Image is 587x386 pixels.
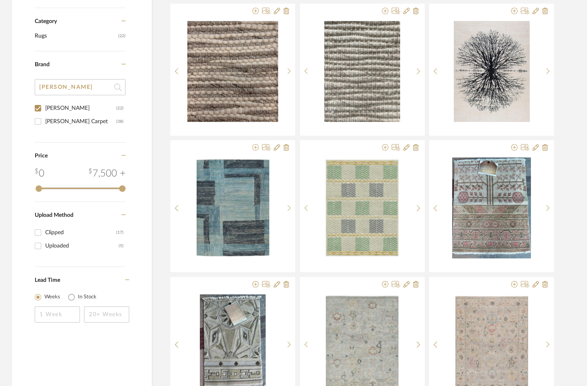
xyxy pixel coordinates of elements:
input: Search Brands [35,79,126,95]
label: In Stock [78,293,96,301]
div: 7,500 + [88,166,126,181]
img: Bhadohi Collection, 279596A [452,157,531,258]
div: (17) [116,226,124,239]
img: Wendell in Obsidian [454,21,530,122]
div: Uploaded [45,239,119,252]
span: Category [35,18,57,25]
img: Coty Runner in Smoke [187,21,278,122]
div: 0 [35,166,44,181]
img: Amity II Sky [197,157,269,258]
div: (22) [116,102,124,115]
div: (38) [116,115,124,128]
img: Winona in Beige [324,21,400,122]
img: Jayson- Moss [326,157,398,258]
input: 20+ Weeks [84,306,129,323]
div: [PERSON_NAME] [45,102,116,115]
input: 1 Week [35,306,80,323]
label: Weeks [44,293,60,301]
span: Upload Method [35,212,73,218]
span: Lead Time [35,277,60,283]
span: Price [35,153,48,159]
span: Brand [35,62,50,67]
div: Clipped [45,226,116,239]
span: Rugs [35,29,116,43]
div: (5) [119,239,124,252]
div: [PERSON_NAME] Carpet [45,115,116,128]
span: (22) [118,29,126,42]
